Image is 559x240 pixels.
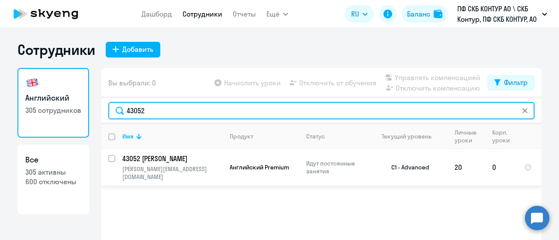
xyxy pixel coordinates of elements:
td: 0 [485,149,517,186]
span: Ещё [266,9,279,19]
button: ПФ СКБ КОНТУР АО \ СКБ Контур, ПФ СКБ КОНТУР, АО [453,3,552,24]
img: balance [434,10,442,18]
div: Добавить [122,44,153,54]
p: 600 отключены [25,177,81,186]
a: Все305 активны600 отключены [17,145,89,214]
div: Текущий уровень [382,132,431,140]
p: 43052 [PERSON_NAME] [122,154,221,163]
div: Личные уроки [455,128,485,144]
h1: Сотрудники [17,41,95,58]
a: Дашборд [141,10,172,18]
h3: Английский [25,92,81,104]
span: RU [351,9,359,19]
span: Вы выбрали: 0 [108,78,156,88]
p: Идут постоянные занятия [306,159,366,175]
a: 43052 [PERSON_NAME] [122,154,222,163]
p: 305 активны [25,167,81,177]
div: Имя [122,132,222,140]
div: Баланс [407,9,430,19]
div: Личные уроки [455,128,479,144]
button: Балансbalance [402,5,448,23]
a: Отчеты [233,10,256,18]
a: Сотрудники [183,10,222,18]
div: Корп. уроки [492,128,517,144]
button: Добавить [106,42,160,57]
p: [PERSON_NAME][EMAIL_ADDRESS][DOMAIN_NAME] [122,165,222,181]
div: Продукт [230,132,299,140]
td: 20 [448,149,485,186]
button: RU [345,5,374,23]
td: C1 - Advanced [366,149,448,186]
div: Продукт [230,132,253,140]
a: Английский305 сотрудников [17,68,89,138]
div: Текущий уровень [373,132,447,140]
div: Фильтр [504,77,528,88]
button: Фильтр [487,75,535,91]
button: Ещё [266,5,288,23]
span: Английский Premium [230,163,289,171]
div: Имя [122,132,134,140]
img: english [25,76,39,90]
div: Корп. уроки [492,128,511,144]
div: Статус [306,132,366,140]
p: ПФ СКБ КОНТУР АО \ СКБ Контур, ПФ СКБ КОНТУР, АО [457,3,538,24]
div: Статус [306,132,325,140]
input: Поиск по имени, email, продукту или статусу [108,102,535,119]
p: 305 сотрудников [25,105,81,115]
h3: Все [25,154,81,166]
